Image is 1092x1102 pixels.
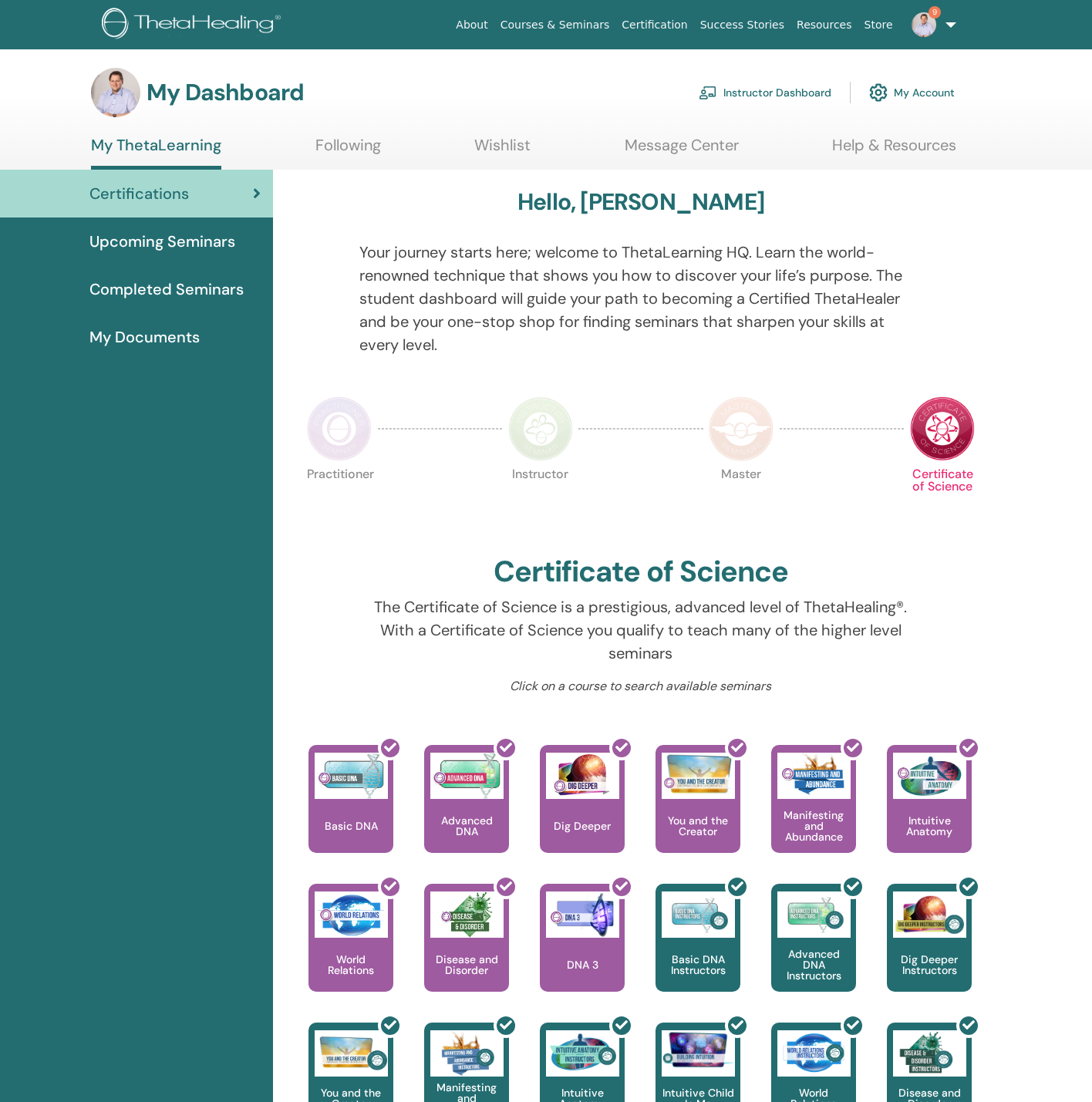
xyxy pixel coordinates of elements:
[893,1030,966,1077] img: Disease and Disorder Instructors
[424,745,509,884] a: Advanced DNA Advanced DNA
[315,891,388,938] img: World Relations
[709,396,773,461] img: Master
[494,554,788,590] h2: Certificate of Science
[89,230,235,253] span: Upcoming Seminars
[771,745,856,884] a: Manifesting and Abundance Manifesting and Abundance
[546,753,619,799] img: Dig Deeper
[893,753,966,799] img: Intuitive Anatomy
[546,891,619,938] img: DNA 3
[893,891,966,938] img: Dig Deeper Instructors
[869,79,888,106] img: cog.svg
[315,136,381,166] a: Following
[832,136,956,166] a: Help & Resources
[450,11,494,39] a: About
[315,1030,388,1077] img: You and the Creator Instructors
[662,1030,735,1068] img: Intuitive Child In Me Instructors
[430,753,504,799] img: Advanced DNA
[656,954,740,976] p: Basic DNA Instructors
[430,891,504,938] img: Disease and Disorder
[662,891,735,938] img: Basic DNA Instructors
[887,954,972,976] p: Dig Deeper Instructors
[887,815,972,837] p: Intuitive Anatomy
[308,884,393,1023] a: World Relations World Relations
[430,1030,504,1077] img: Manifesting and Abundance Instructors
[699,76,831,110] a: Instructor Dashboard
[771,810,856,842] p: Manifesting and Abundance
[91,68,140,117] img: default.jpg
[508,396,573,461] img: Instructor
[359,677,922,696] p: Click on a course to search available seminars
[540,745,625,884] a: Dig Deeper Dig Deeper
[307,396,372,461] img: Practitioner
[910,468,975,533] p: Certificate of Science
[656,884,740,1023] a: Basic DNA Instructors Basic DNA Instructors
[308,954,393,976] p: World Relations
[89,325,200,349] span: My Documents
[359,241,922,356] p: Your journey starts here; welcome to ThetaLearning HQ. Learn the world-renowned technique that sh...
[662,753,735,795] img: You and the Creator
[548,821,617,831] p: Dig Deeper
[777,1030,851,1077] img: World Relations Instructors
[656,815,740,837] p: You and the Creator
[540,884,625,1023] a: DNA 3 DNA 3
[424,954,509,976] p: Disease and Disorder
[424,815,509,837] p: Advanced DNA
[307,468,372,533] p: Practitioner
[494,11,616,39] a: Courses & Seminars
[777,753,851,799] img: Manifesting and Abundance
[508,468,573,533] p: Instructor
[929,6,941,19] span: 9
[699,86,717,99] img: chalkboard-teacher.svg
[308,745,393,884] a: Basic DNA Basic DNA
[625,136,739,166] a: Message Center
[910,396,975,461] img: Certificate of Science
[517,188,764,216] h3: Hello, [PERSON_NAME]
[91,136,221,170] a: My ThetaLearning
[424,884,509,1023] a: Disease and Disorder Disease and Disorder
[656,745,740,884] a: You and the Creator You and the Creator
[887,745,972,884] a: Intuitive Anatomy Intuitive Anatomy
[474,136,531,166] a: Wishlist
[102,8,286,42] img: logo.png
[694,11,790,39] a: Success Stories
[777,891,851,938] img: Advanced DNA Instructors
[887,884,972,1023] a: Dig Deeper Instructors Dig Deeper Instructors
[359,595,922,665] p: The Certificate of Science is a prestigious, advanced level of ThetaHealing®. With a Certificate ...
[709,468,773,533] p: Master
[869,76,955,110] a: My Account
[546,1030,619,1077] img: Intuitive Anatomy Instructors
[147,79,304,106] h3: My Dashboard
[912,12,936,37] img: default.jpg
[771,884,856,1023] a: Advanced DNA Instructors Advanced DNA Instructors
[771,949,856,981] p: Advanced DNA Instructors
[315,753,388,799] img: Basic DNA
[89,182,189,205] span: Certifications
[790,11,858,39] a: Resources
[858,11,899,39] a: Store
[615,11,693,39] a: Certification
[89,278,244,301] span: Completed Seminars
